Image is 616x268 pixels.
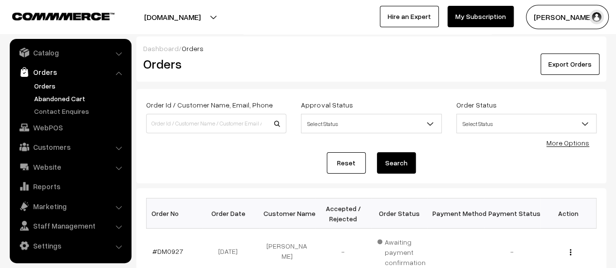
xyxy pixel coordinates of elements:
[143,44,179,53] a: Dashboard
[110,5,235,29] button: [DOMAIN_NAME]
[12,158,128,176] a: Website
[12,138,128,156] a: Customers
[301,114,441,133] span: Select Status
[12,237,128,254] a: Settings
[32,81,128,91] a: Orders
[327,152,366,174] a: Reset
[448,6,514,27] a: My Subscription
[182,44,204,53] span: Orders
[32,106,128,116] a: Contact Enquires
[259,198,316,229] th: Customer Name
[457,115,596,132] span: Select Status
[143,43,599,54] div: /
[146,100,273,110] label: Order Id / Customer Name, Email, Phone
[372,198,428,229] th: Order Status
[152,247,183,255] a: #DM0927
[380,6,439,27] a: Hire an Expert
[484,198,541,229] th: Payment Status
[32,93,128,104] a: Abandoned Cart
[589,10,604,24] img: user
[147,198,203,229] th: Order No
[203,198,259,229] th: Order Date
[540,198,597,229] th: Action
[315,198,372,229] th: Accepted / Rejected
[12,217,128,234] a: Staff Management
[377,152,416,174] button: Search
[12,44,128,61] a: Catalog
[377,234,426,268] span: Awaiting payment confirmation
[146,114,286,133] input: Order Id / Customer Name / Customer Email / Customer Phone
[12,178,128,195] a: Reports
[301,115,441,132] span: Select Status
[12,13,114,20] img: COMMMERCE
[12,197,128,215] a: Marketing
[541,54,599,75] button: Export Orders
[456,114,597,133] span: Select Status
[570,249,571,255] img: Menu
[456,100,497,110] label: Order Status
[12,10,97,21] a: COMMMERCE
[526,5,609,29] button: [PERSON_NAME]
[12,119,128,136] a: WebPOS
[428,198,484,229] th: Payment Method
[12,63,128,81] a: Orders
[301,100,353,110] label: Approval Status
[546,139,589,147] a: More Options
[143,56,285,71] h2: Orders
